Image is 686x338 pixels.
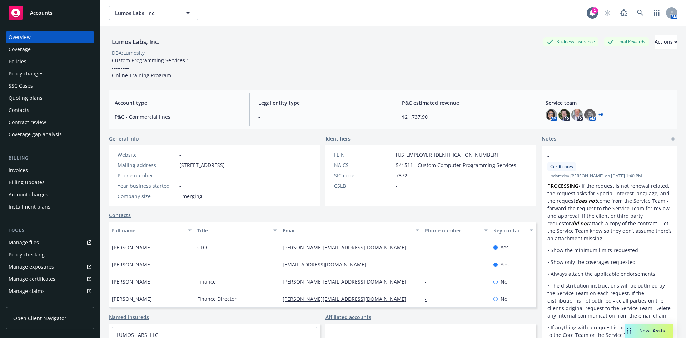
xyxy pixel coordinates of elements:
[179,182,181,190] span: -
[9,189,48,200] div: Account charges
[547,270,672,278] p: • Always attach the applicable endorsements
[396,182,398,190] span: -
[112,278,152,285] span: [PERSON_NAME]
[179,161,225,169] span: [STREET_ADDRESS]
[194,222,280,239] button: Title
[571,109,583,121] img: photo
[325,135,351,142] span: Identifiers
[6,177,94,188] a: Billing updates
[6,104,94,116] a: Contacts
[9,104,29,116] div: Contacts
[655,35,677,49] button: Actions
[396,172,407,179] span: 7372
[334,151,393,158] div: FEIN
[9,56,26,67] div: Policies
[112,49,145,57] div: DBA: Lumosity
[9,261,54,273] div: Manage exposures
[402,113,528,121] span: $21,737.90
[334,182,393,190] div: CSLB
[283,227,411,234] div: Email
[669,135,677,143] a: add
[115,113,241,121] span: P&C - Commercial lines
[112,227,184,234] div: Full name
[592,7,598,14] div: 1
[118,151,177,158] div: Website
[9,80,33,92] div: SSC Cases
[501,278,507,285] span: No
[258,113,384,121] span: -
[9,129,62,140] div: Coverage gap analysis
[9,92,43,104] div: Quoting plans
[334,161,393,169] div: NAICS
[6,189,94,200] a: Account charges
[547,173,672,179] span: Updated by [PERSON_NAME] on [DATE] 1:40 PM
[575,197,597,204] em: does not
[546,99,672,107] span: Service team
[115,99,241,107] span: Account type
[422,222,490,239] button: Phone number
[6,44,94,55] a: Coverage
[334,172,393,179] div: SIC code
[258,99,384,107] span: Legal entity type
[109,135,139,142] span: General info
[30,10,53,16] span: Accounts
[9,249,45,260] div: Policy checking
[118,172,177,179] div: Phone number
[118,161,177,169] div: Mailing address
[6,298,94,309] a: Manage BORs
[9,165,28,176] div: Invoices
[543,37,598,46] div: Business Insurance
[13,314,66,322] span: Open Client Navigator
[547,152,653,160] span: -
[6,31,94,43] a: Overview
[6,237,94,248] a: Manage files
[109,222,194,239] button: Full name
[197,244,207,251] span: CFO
[6,261,94,273] span: Manage exposures
[425,278,432,285] a: -
[425,244,432,251] a: -
[546,109,557,121] img: photo
[118,192,177,200] div: Company size
[9,273,55,285] div: Manage certificates
[283,244,412,251] a: [PERSON_NAME][EMAIL_ADDRESS][DOMAIN_NAME]
[109,313,149,321] a: Named insureds
[501,244,509,251] span: Yes
[325,313,371,321] a: Affiliated accounts
[6,80,94,92] a: SSC Cases
[115,9,177,17] span: Lumos Labs, Inc.
[283,295,412,302] a: [PERSON_NAME][EMAIL_ADDRESS][DOMAIN_NAME]
[6,155,94,162] div: Billing
[9,285,45,297] div: Manage claims
[112,295,152,303] span: [PERSON_NAME]
[571,220,589,227] em: did not
[6,285,94,297] a: Manage claims
[547,258,672,266] p: • Show only the coverages requested
[112,261,152,268] span: [PERSON_NAME]
[396,161,516,169] span: 541511 - Custom Computer Programming Services
[197,261,199,268] span: -
[6,3,94,23] a: Accounts
[425,295,432,302] a: -
[650,6,664,20] a: Switch app
[9,201,50,212] div: Installment plans
[6,117,94,128] a: Contract review
[6,92,94,104] a: Quoting plans
[6,201,94,212] a: Installment plans
[425,261,432,268] a: -
[425,227,479,234] div: Phone number
[112,244,152,251] span: [PERSON_NAME]
[639,328,667,334] span: Nova Assist
[9,31,31,43] div: Overview
[197,227,269,234] div: Title
[491,222,536,239] button: Key contact
[9,44,31,55] div: Coverage
[118,182,177,190] div: Year business started
[197,295,237,303] span: Finance Director
[6,227,94,234] div: Tools
[9,117,46,128] div: Contract review
[109,6,198,20] button: Lumos Labs, Inc.
[112,57,188,79] span: Custom Programming Services : ---------- Online Training Program
[550,163,573,170] span: Certificates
